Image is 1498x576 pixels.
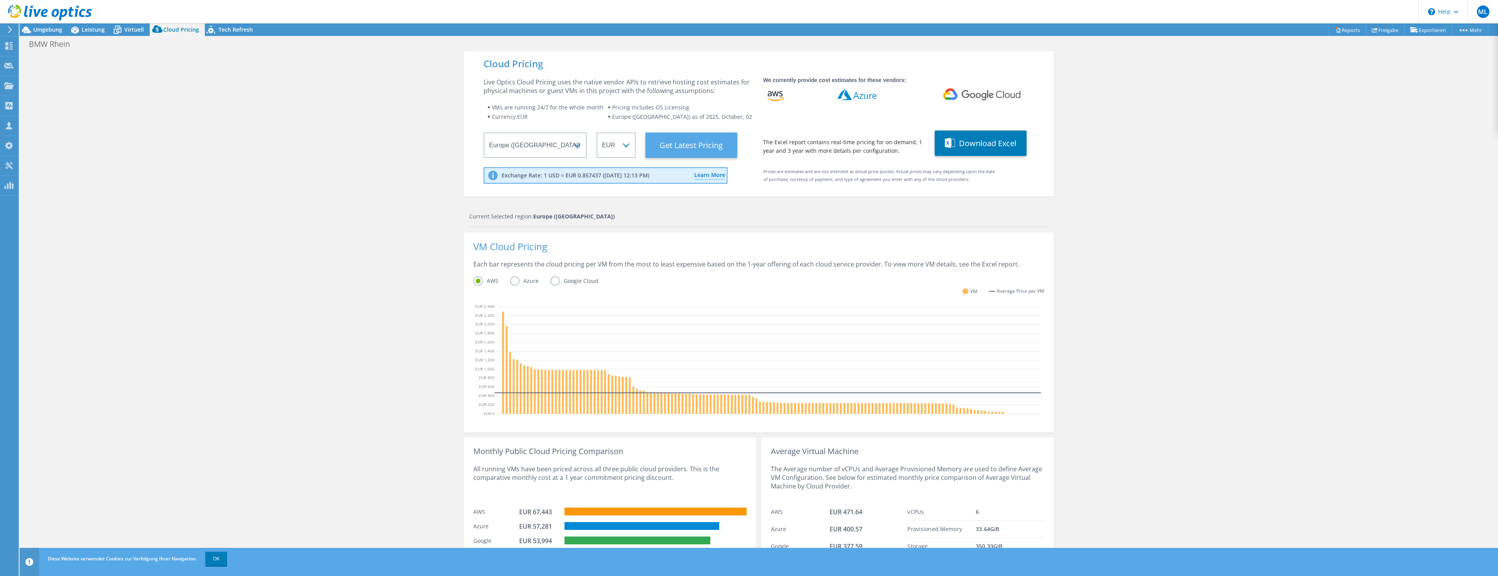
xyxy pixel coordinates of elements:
[475,321,495,327] text: EUR 2,000
[473,242,1044,260] div: VM Cloud Pricing
[830,508,862,516] span: EUR 471.64
[519,522,558,531] div: EUR 57,281
[1452,24,1488,36] a: Mehr
[475,339,495,345] text: EUR 1,600
[997,287,1044,295] span: Average Price per VM
[48,555,197,562] span: Diese Website verwendet Cookies zur Verfolgung Ihrer Navigation.
[550,276,610,286] label: Google Cloud
[763,77,906,83] strong: We currently provide cost estimates for these vendors:
[612,113,752,120] span: Europe ([GEOGRAPHIC_DATA]) as of 2025, October, 02
[907,525,962,533] span: Provisioned Memory
[510,276,550,286] label: Azure
[473,260,1044,276] div: Each bar represents the cloud pricing per VM from the most to least expensive based on the 1-year...
[475,330,495,336] text: EUR 1,800
[771,525,787,533] span: Azure
[479,384,495,389] text: EUR 600
[694,171,725,180] a: Learn More
[473,276,510,286] label: AWS
[907,508,924,515] span: vCPUs
[473,537,519,545] div: Google
[763,138,925,155] div: The Excel report contains real-time pricing for on-demand, 1 year and 3 year with more details pe...
[976,542,1002,550] span: 350.33 GiB
[473,522,519,531] div: Azure
[1329,24,1366,36] a: Reports
[830,525,862,533] span: EUR 400.57
[479,375,495,380] text: EUR 800
[479,393,495,398] text: EUR 400
[475,313,495,318] text: EUR 2,200
[484,59,1034,68] div: Cloud Pricing
[970,287,977,296] span: VM
[1428,8,1435,15] svg: \n
[25,40,82,48] h1: BMW Rhein
[492,104,604,111] span: VMs are running 24/7 for the whole month
[473,508,519,516] div: AWS
[469,212,1050,221] div: Current Selected region:
[830,542,862,551] span: EUR 377.59
[771,508,783,515] span: AWS
[82,26,105,33] span: Leistung
[475,304,495,309] text: EUR 2,400
[1477,5,1489,18] span: ML
[479,402,495,407] text: EUR 200
[475,348,495,354] text: EUR 1,400
[645,132,737,158] button: Get Latest Pricing
[475,366,495,372] text: EUR 1,000
[907,542,928,550] span: Storage
[163,26,199,33] span: Cloud Pricing
[935,131,1027,156] button: Download Excel
[1366,24,1405,36] a: Freigabe
[976,525,999,533] span: 33.64 GiB
[484,78,753,95] div: Live Optics Cloud Pricing uses the native vendor APIs to retrieve hosting cost estimates for phys...
[771,447,1044,456] div: Average Virtual Machine
[502,172,649,179] p: Exchange Rate: 1 USD = EUR 0.857437 ([DATE] 12:13 PM)
[751,168,998,189] div: Prices are estimates and are not intended as actual price quotes. Actual prices may vary dependin...
[533,213,615,220] strong: Europe ([GEOGRAPHIC_DATA])
[1404,24,1452,36] a: Exportieren
[976,508,979,515] span: 6
[219,26,253,33] span: Tech Refresh
[771,542,789,550] span: Google
[612,104,689,111] span: Pricing includes OS Licensing
[771,456,1044,504] div: The Average number of vCPUs and Average Provisioned Memory are used to define Average VM Configur...
[473,447,747,456] div: Monthly Public Cloud Pricing Comparison
[492,113,528,120] span: Currency: EUR
[519,537,558,545] div: EUR 53,994
[205,552,227,566] a: OK
[473,456,747,504] div: All running VMs have been priced across all three public cloud providers. This is the comparative...
[124,26,144,33] span: Virtuell
[475,357,495,363] text: EUR 1,200
[519,508,558,516] div: EUR 67,443
[484,411,495,416] text: EUR 0
[33,26,62,33] span: Umgebung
